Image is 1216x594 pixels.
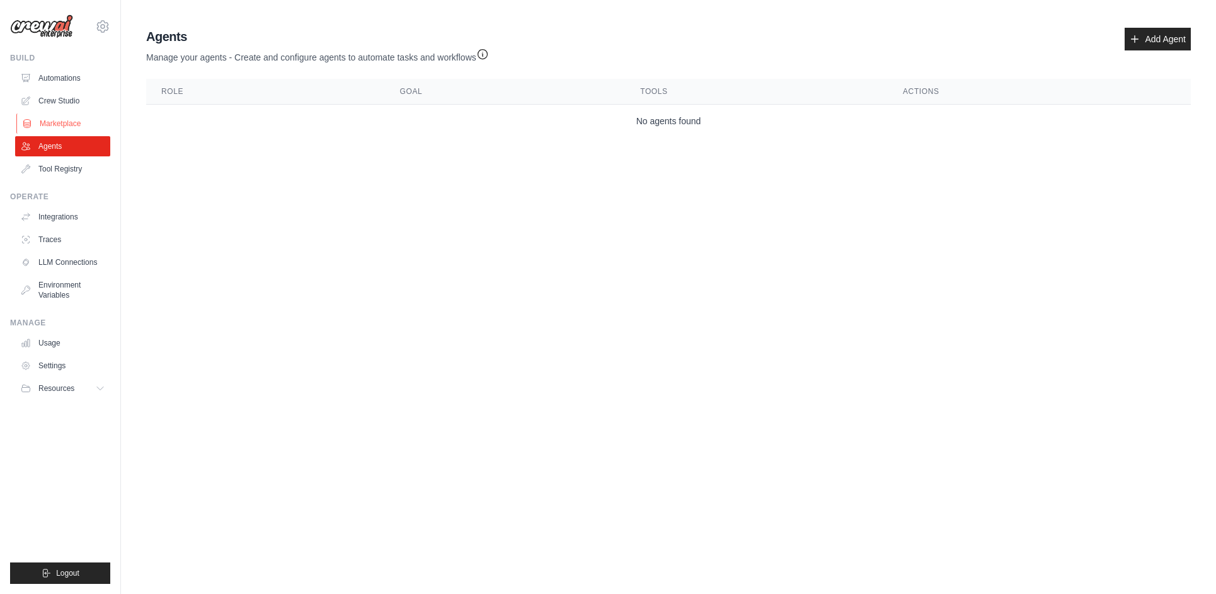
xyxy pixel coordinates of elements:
[888,79,1191,105] th: Actions
[15,159,110,179] a: Tool Registry
[15,333,110,353] a: Usage
[10,192,110,202] div: Operate
[10,15,73,38] img: Logo
[15,230,110,250] a: Traces
[146,105,1191,138] td: No agents found
[15,136,110,156] a: Agents
[16,114,112,134] a: Marketplace
[146,79,385,105] th: Role
[10,562,110,584] button: Logout
[15,356,110,376] a: Settings
[15,68,110,88] a: Automations
[15,252,110,272] a: LLM Connections
[56,568,79,578] span: Logout
[146,45,489,64] p: Manage your agents - Create and configure agents to automate tasks and workflows
[15,91,110,111] a: Crew Studio
[38,383,74,393] span: Resources
[15,207,110,227] a: Integrations
[385,79,626,105] th: Goal
[625,79,888,105] th: Tools
[10,318,110,328] div: Manage
[10,53,110,63] div: Build
[15,378,110,399] button: Resources
[1125,28,1191,50] a: Add Agent
[146,28,489,45] h2: Agents
[15,275,110,305] a: Environment Variables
